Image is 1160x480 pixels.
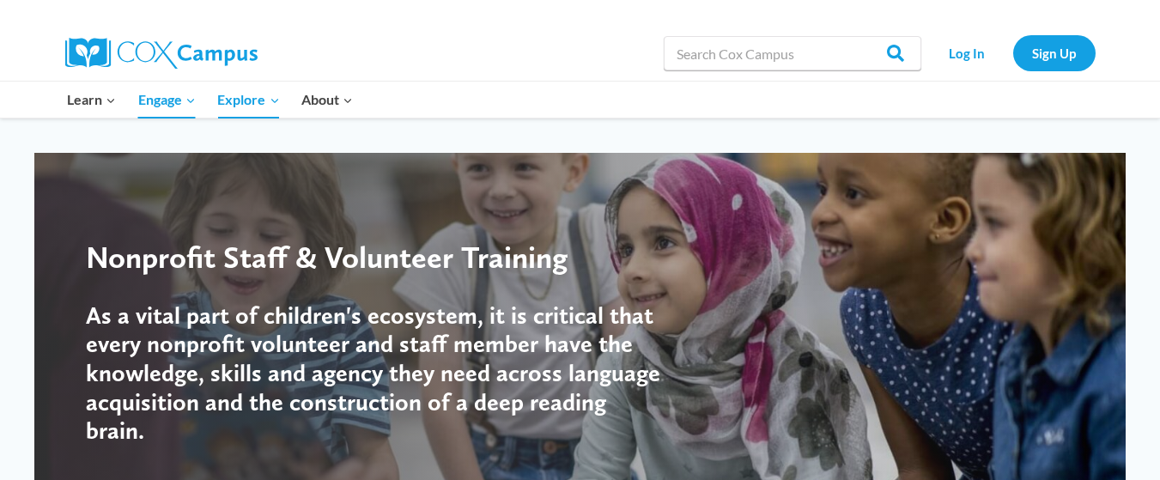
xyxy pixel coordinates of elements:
nav: Secondary Navigation [930,35,1096,70]
input: Search Cox Campus [664,36,921,70]
span: Engage [138,88,196,111]
a: Log In [930,35,1005,70]
span: About [301,88,353,111]
div: Nonprofit Staff & Volunteer Training [86,239,665,276]
span: Learn [67,88,116,111]
img: Cox Campus [65,38,258,69]
h4: As a vital part of children's ecosystem, it is critical that every nonprofit volunteer and staff ... [86,301,665,446]
span: Explore [217,88,279,111]
a: Sign Up [1013,35,1096,70]
nav: Primary Navigation [57,82,364,118]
